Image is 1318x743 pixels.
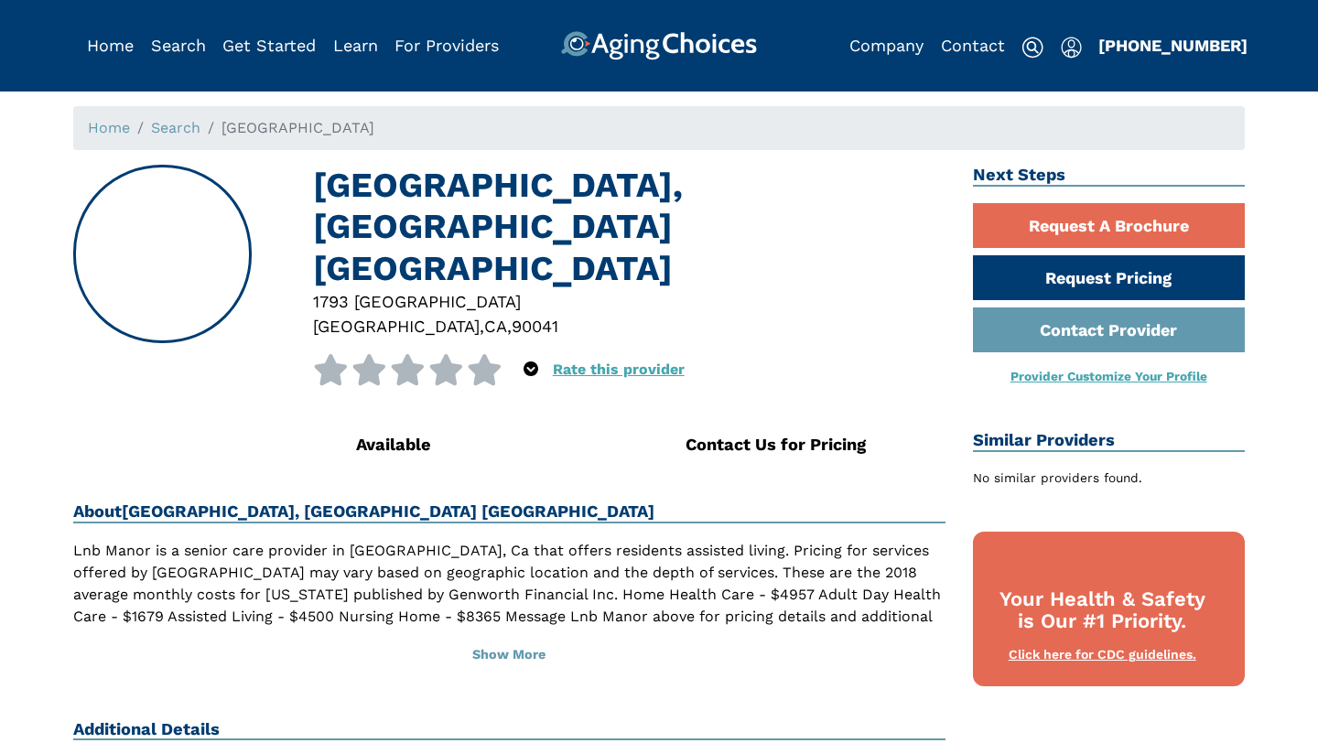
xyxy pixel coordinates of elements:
a: Get Started [222,36,316,55]
div: 1793 [GEOGRAPHIC_DATA] [313,289,945,314]
a: Search [151,119,200,136]
div: Your Health & Safety is Our #1 Priority. [991,588,1215,634]
button: Show More [73,635,945,675]
a: Request Pricing [973,255,1246,300]
a: Home [87,36,134,55]
div: Contact Us for Pricing [686,432,945,457]
div: Popover trigger [1061,31,1082,60]
h1: [GEOGRAPHIC_DATA], [GEOGRAPHIC_DATA] [GEOGRAPHIC_DATA] [313,165,945,289]
a: Contact [941,36,1005,55]
h2: Additional Details [73,719,945,741]
a: Rate this provider [553,361,685,378]
span: [GEOGRAPHIC_DATA] [313,317,480,336]
div: 90041 [512,314,558,339]
a: Provider Customize Your Profile [1010,369,1207,383]
div: Popover trigger [151,31,206,60]
nav: breadcrumb [73,106,1245,150]
img: AgingChoices [561,31,757,60]
img: user-icon.svg [1061,37,1082,59]
div: No similar providers found. [973,468,1246,488]
img: search-icon.svg [1021,37,1043,59]
a: Search [151,36,206,55]
span: CA [484,317,507,336]
a: Company [849,36,924,55]
h2: Next Steps [973,165,1246,187]
p: Lnb Manor is a senior care provider in [GEOGRAPHIC_DATA], Ca that offers residents assisted livin... [73,540,945,650]
h2: About [GEOGRAPHIC_DATA], [GEOGRAPHIC_DATA] [GEOGRAPHIC_DATA] [73,501,945,523]
h2: Similar Providers [973,430,1246,452]
a: Learn [333,36,378,55]
span: [GEOGRAPHIC_DATA] [221,119,374,136]
a: Home [88,119,130,136]
a: For Providers [394,36,499,55]
a: [PHONE_NUMBER] [1098,36,1248,55]
div: Click here for CDC guidelines. [991,646,1215,664]
span: , [507,317,512,336]
div: Available [356,432,616,457]
span: , [480,317,484,336]
a: Contact Provider [973,307,1246,352]
a: Request A Brochure [973,203,1246,248]
div: Popover trigger [524,354,538,385]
